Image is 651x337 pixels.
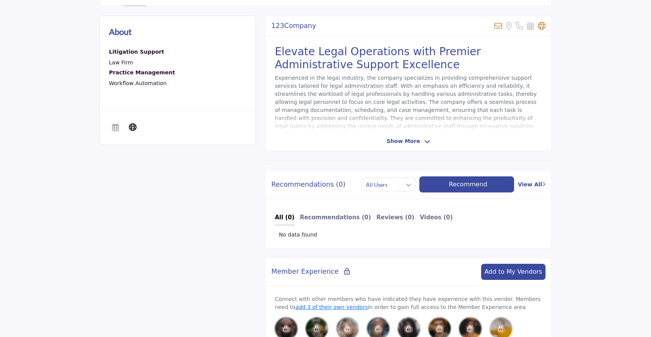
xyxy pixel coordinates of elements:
[271,268,349,276] h2: Member Experience
[366,181,387,189] h2: All Users
[275,295,542,311] p: Connect with other members who have indicated they have experience with this vendor. Members need...
[275,74,542,138] p: Experienced in the legal industry, the company specializes in providing comprehensive support ser...
[275,214,294,221] b: All (0)
[109,25,132,38] h2: About
[449,181,487,188] span: Recommend
[295,304,368,310] a: add 3 of their own vendors
[420,214,453,221] b: Videos (0)
[279,231,317,239] span: No data found
[363,178,415,191] button: All Users
[109,47,175,57] div: Services to assist during litigation process
[485,268,542,275] span: Add to My Vendors
[518,181,546,189] a: View All
[271,181,345,189] h2: Recommendations (0)
[386,137,420,145] span: Show More
[300,214,371,221] b: Recommendations (0)
[109,80,166,86] a: Workflow Automation
[271,22,316,30] h2: 123Company
[481,264,546,280] button: Add to My Vendors
[376,214,414,221] b: Reviews (0)
[109,68,175,78] a: Practice Management
[419,176,514,192] button: Recommend
[109,59,133,66] a: Law Firm
[275,45,542,71] h2: Elevate Legal Operations with Premier Administrative Support Excellence
[109,68,175,78] div: Improving organization and efficiency of law practice
[109,47,175,57] a: Litigation Support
